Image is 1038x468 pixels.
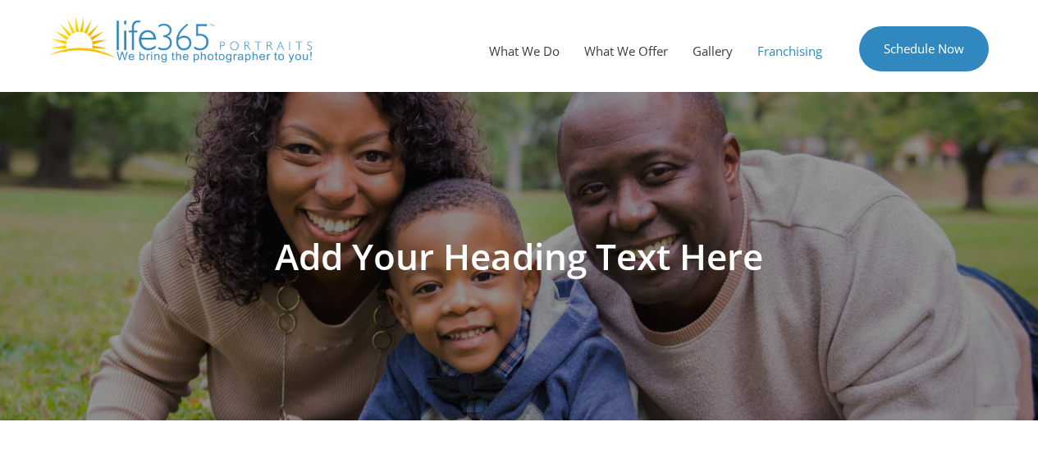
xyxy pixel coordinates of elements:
a: Franchising [745,26,835,76]
a: Schedule Now [859,26,989,71]
a: What We Offer [572,26,680,76]
a: What We Do [477,26,572,76]
a: Gallery [680,26,745,76]
img: Life365 [49,16,312,62]
h1: Add Your Heading Text Here [60,238,979,274]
